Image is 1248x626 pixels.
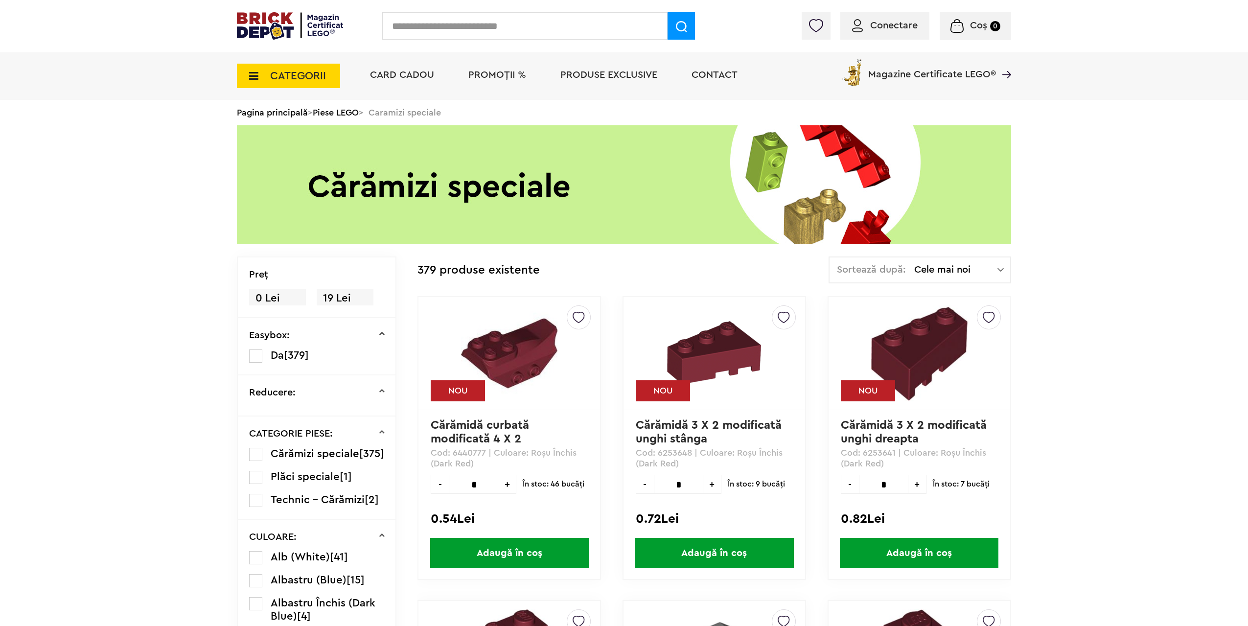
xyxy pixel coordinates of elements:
span: - [431,475,449,494]
a: Contact [692,70,738,80]
div: 379 produse existente [417,256,540,284]
span: [2] [365,494,379,505]
p: CATEGORIE PIESE: [249,429,333,439]
span: Coș [970,21,987,30]
p: Cod: 6253648 | Culoare: Roşu Închis (Dark Red) [636,447,793,469]
span: [379] [284,350,309,361]
a: Card Cadou [370,70,434,80]
a: Adaugă în coș [829,538,1010,568]
span: 0 Lei [249,289,306,308]
span: Albastru (Blue) [271,575,347,585]
span: Albastru Închis (Dark Blue) [271,598,375,622]
span: Conectare [870,21,918,30]
span: În stoc: 7 bucăţi [933,475,990,494]
a: Adaugă în coș [418,538,600,568]
span: 19 Lei [317,289,373,308]
span: - [636,475,654,494]
span: Magazine Certificate LEGO® [868,57,996,79]
a: Magazine Certificate LEGO® [996,57,1011,67]
div: 0.54Lei [431,512,588,525]
span: Da [271,350,284,361]
small: 0 [990,21,1000,31]
a: PROMOȚII % [468,70,526,80]
span: Plăci speciale [271,471,340,482]
span: CATEGORII [270,70,326,81]
p: Preţ [249,270,268,279]
span: [15] [347,575,365,585]
span: [41] [330,552,348,562]
img: Cărămidă curbată modificată 4 X 2 [448,305,571,401]
a: Adaugă în coș [624,538,805,568]
a: Produse exclusive [560,70,657,80]
span: + [498,475,516,494]
span: [1] [340,471,352,482]
a: Cărămidă curbată modificată 4 X 2 [431,419,532,445]
div: NOU [636,380,690,401]
a: Conectare [852,21,918,30]
span: [4] [297,611,311,622]
span: + [908,475,926,494]
p: Easybox: [249,330,290,340]
span: Alb (White) [271,552,330,562]
span: În stoc: 46 bucăţi [523,475,584,494]
img: Cărămidă 3 X 2 modificată unghi dreapta [858,305,980,401]
span: Sortează după: [837,265,906,275]
div: > > Caramizi speciale [237,100,1011,125]
img: Cărămidă 3 X 2 modificată unghi stânga [667,305,761,399]
a: Pagina principală [237,108,308,117]
a: Piese LEGO [313,108,359,117]
div: 0.72Lei [636,512,793,525]
a: Cărămidă 3 X 2 modificată unghi stânga [636,419,785,445]
span: Technic - Cărămizi [271,494,365,505]
span: Adaugă în coș [840,538,998,568]
span: Cărămizi speciale [271,448,359,459]
p: Cod: 6253641 | Culoare: Roşu Închis (Dark Red) [841,447,998,469]
p: CULOARE: [249,532,297,542]
span: + [703,475,721,494]
span: Adaugă în coș [635,538,793,568]
span: Cele mai noi [914,265,997,275]
div: NOU [431,380,485,401]
p: Reducere: [249,388,296,397]
span: Adaugă în coș [430,538,589,568]
div: NOU [841,380,895,401]
span: - [841,475,859,494]
a: Cărămidă 3 X 2 modificată unghi dreapta [841,419,990,445]
p: Cod: 6440777 | Culoare: Roşu Închis (Dark Red) [431,447,588,469]
span: În stoc: 9 bucăţi [728,475,785,494]
span: [375] [359,448,384,459]
div: 0.82Lei [841,512,998,525]
img: Caramizi speciale [237,125,1011,244]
